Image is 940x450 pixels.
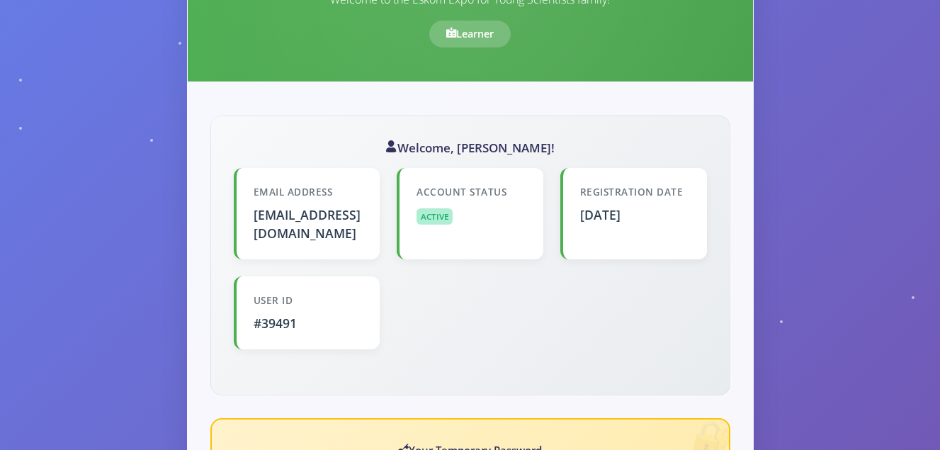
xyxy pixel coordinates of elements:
[254,293,363,308] div: User ID
[254,314,363,332] div: #39491
[254,206,363,243] div: [EMAIL_ADDRESS][DOMAIN_NAME]
[254,185,363,199] div: Email Address
[234,139,707,157] h3: Welcome, [PERSON_NAME]!
[580,185,690,199] div: Registration Date
[417,185,526,199] div: Account Status
[417,208,453,225] span: Active
[580,206,690,224] div: [DATE]
[429,21,511,47] div: Learner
